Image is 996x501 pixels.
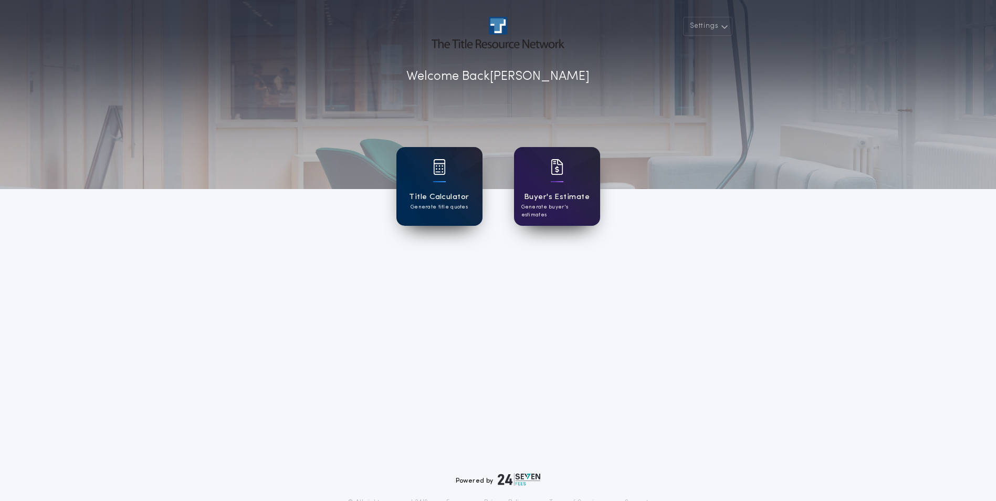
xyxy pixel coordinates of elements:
[433,159,446,175] img: card icon
[409,191,469,203] h1: Title Calculator
[521,203,593,219] p: Generate buyer's estimates
[524,191,590,203] h1: Buyer's Estimate
[456,473,541,486] div: Powered by
[683,17,732,36] button: Settings
[432,17,564,48] img: account-logo
[551,159,563,175] img: card icon
[396,147,483,226] a: card iconTitle CalculatorGenerate title quotes
[411,203,468,211] p: Generate title quotes
[406,67,590,86] p: Welcome Back [PERSON_NAME]
[498,473,541,486] img: logo
[514,147,600,226] a: card iconBuyer's EstimateGenerate buyer's estimates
